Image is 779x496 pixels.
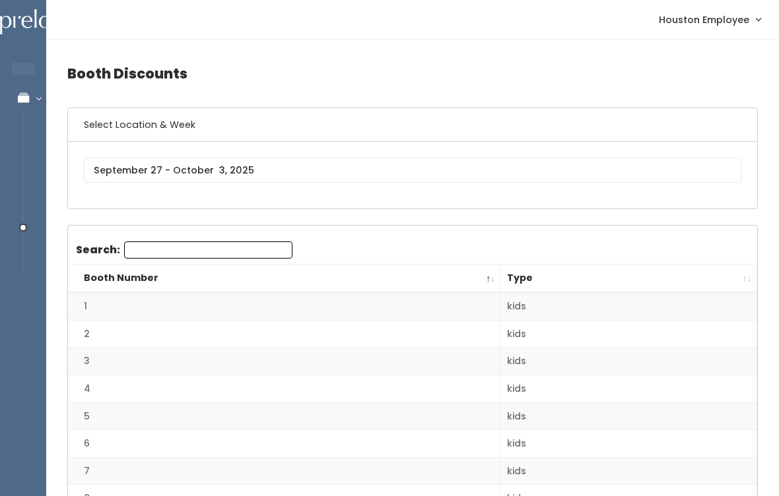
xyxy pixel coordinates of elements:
[68,264,500,293] th: Booth Number: activate to sort column descending
[500,430,757,458] td: kids
[68,348,500,375] td: 3
[68,402,500,430] td: 5
[68,320,500,348] td: 2
[68,108,757,142] h6: Select Location & Week
[500,320,757,348] td: kids
[500,292,757,320] td: kids
[500,348,757,375] td: kids
[659,13,749,27] span: Houston Employee
[500,402,757,430] td: kids
[68,375,500,402] td: 4
[84,158,741,183] input: September 27 - October 3, 2025
[124,241,292,259] input: Search:
[68,430,500,458] td: 6
[76,241,292,259] label: Search:
[67,55,758,92] h4: Booth Discounts
[68,457,500,485] td: 7
[500,264,757,293] th: Type: activate to sort column ascending
[500,457,757,485] td: kids
[500,375,757,402] td: kids
[68,292,500,320] td: 1
[646,5,774,34] a: Houston Employee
